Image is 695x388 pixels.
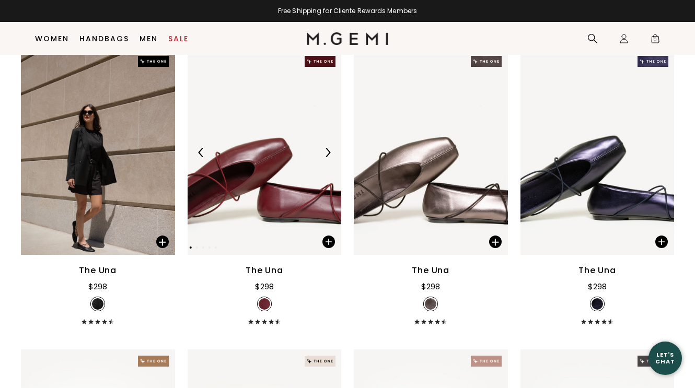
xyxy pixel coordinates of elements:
[138,56,169,67] img: The One tag
[188,50,342,324] a: Previous ArrowNext ArrowThe Una$298
[412,264,449,277] div: The Una
[520,50,675,324] a: The Una$298
[578,264,616,277] div: The Una
[588,280,607,293] div: $298
[307,32,389,45] img: M.Gemi
[471,356,502,367] img: The One tag
[140,34,158,43] a: Men
[79,34,129,43] a: Handbags
[255,280,274,293] div: $298
[79,264,117,277] div: The Una
[21,50,175,324] a: The Una$298
[168,34,189,43] a: Sale
[196,148,206,157] img: Previous Arrow
[592,298,603,310] img: v_7385131548731_SWATCH_50x.jpg
[425,298,436,310] img: v_7385131515963_SWATCH_50x.jpg
[354,50,508,324] a: The Una$298
[650,36,661,46] span: 0
[305,356,335,367] img: The One tag
[259,298,270,310] img: v_7385131614267_SWATCH_50x.jpg
[638,356,668,367] img: The One tag
[35,34,69,43] a: Women
[246,264,283,277] div: The Una
[92,298,103,310] img: v_7263728894011_SWATCH_50x.jpg
[88,280,107,293] div: $298
[421,280,440,293] div: $298
[323,148,332,157] img: Next Arrow
[648,351,682,365] div: Let's Chat
[138,356,169,367] img: The One tag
